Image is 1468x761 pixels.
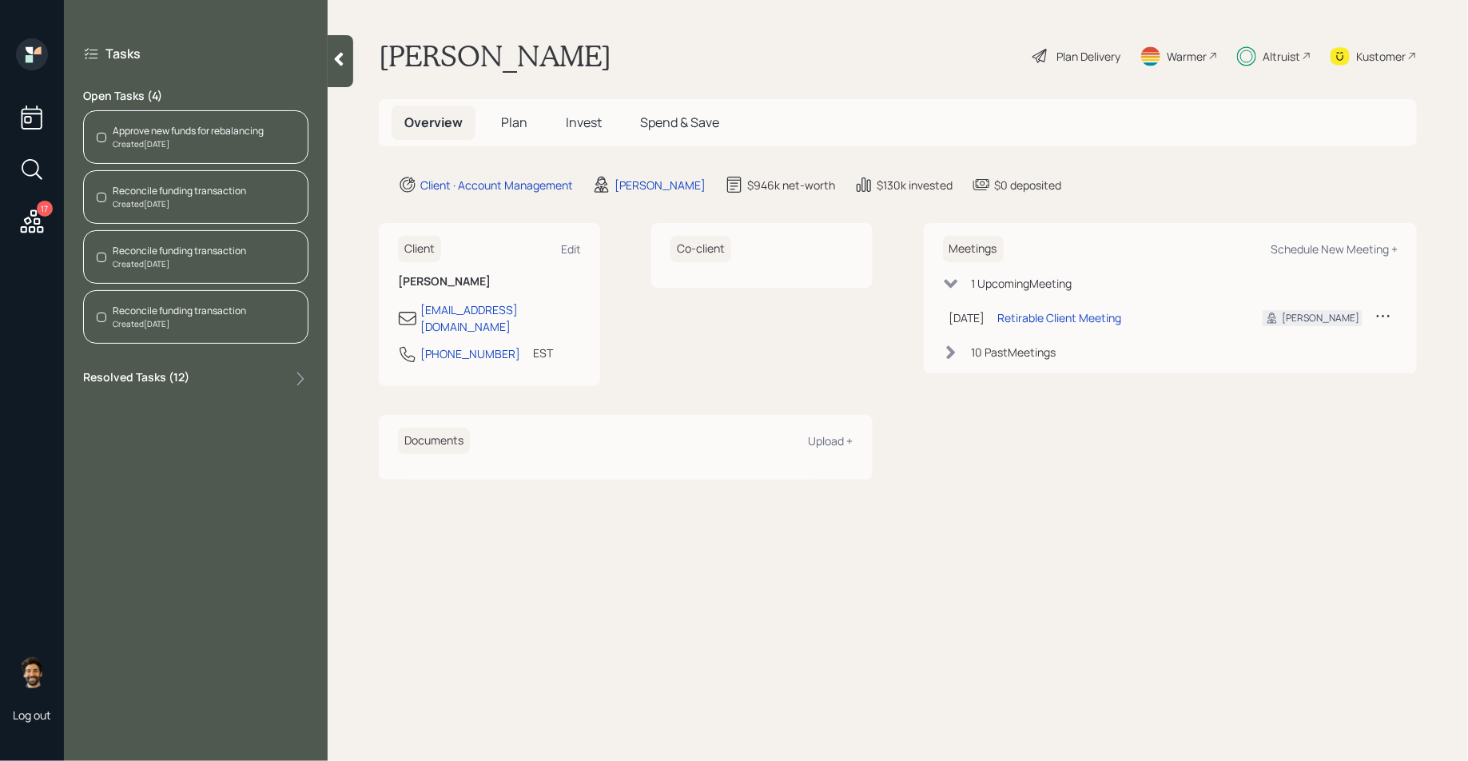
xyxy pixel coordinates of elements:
span: Spend & Save [640,114,719,131]
div: Altruist [1263,48,1300,65]
div: Created [DATE] [113,318,246,330]
div: 1 Upcoming Meeting [972,275,1072,292]
div: Reconcile funding transaction [113,184,246,198]
img: eric-schwartz-headshot.png [16,656,48,688]
div: $130k invested [877,177,953,193]
h6: Meetings [943,236,1004,262]
h6: Co-client [670,236,731,262]
label: Resolved Tasks ( 12 ) [83,369,189,388]
div: Upload + [809,433,853,448]
div: Warmer [1167,48,1207,65]
div: [PERSON_NAME] [615,177,706,193]
div: [PERSON_NAME] [1282,311,1359,325]
label: Open Tasks ( 4 ) [83,88,308,104]
div: Reconcile funding transaction [113,244,246,258]
div: Created [DATE] [113,138,264,150]
div: [DATE] [949,309,985,326]
h6: Documents [398,428,470,454]
span: Invest [566,114,602,131]
h6: Client [398,236,441,262]
h6: [PERSON_NAME] [398,275,581,289]
span: Plan [501,114,527,131]
div: EST [533,345,553,361]
div: Client · Account Management [420,177,573,193]
div: [PHONE_NUMBER] [420,345,520,362]
div: Edit [561,241,581,257]
div: $0 deposited [994,177,1061,193]
div: 17 [37,201,53,217]
div: Created [DATE] [113,198,246,210]
div: Schedule New Meeting + [1271,241,1398,257]
div: [EMAIL_ADDRESS][DOMAIN_NAME] [420,301,581,335]
label: Tasks [105,45,141,62]
div: 10 Past Meeting s [972,344,1056,361]
div: Reconcile funding transaction [113,304,246,318]
span: Overview [404,114,463,131]
div: Created [DATE] [113,258,246,270]
div: Kustomer [1356,48,1406,65]
div: Plan Delivery [1056,48,1120,65]
div: $946k net-worth [747,177,835,193]
div: Retirable Client Meeting [998,309,1122,326]
div: Approve new funds for rebalancing [113,124,264,138]
div: Log out [13,707,51,723]
h1: [PERSON_NAME] [379,38,611,74]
